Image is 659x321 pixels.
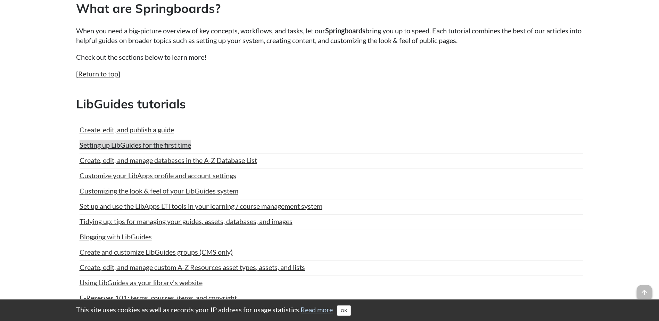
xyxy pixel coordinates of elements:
[300,305,333,314] a: Read more
[76,69,583,79] p: [ ]
[80,186,238,196] a: Customizing the look & feel of your LibGuides system
[80,277,203,288] a: Using LibGuides as your library's website
[80,293,237,303] a: E-Reserves 101: terms, courses, items, and copyright
[80,155,257,165] a: Create, edit, and manage databases in the A-Z Database List
[80,247,233,257] a: Create and customize LibGuides groups (CMS only)
[80,170,236,181] a: Customize your LibApps profile and account settings
[80,201,322,211] a: Set up and use the LibApps LTI tools in your learning / course management system
[80,262,305,272] a: Create, edit, and manage custom A-Z Resources asset types, assets, and lists
[76,26,583,45] p: When you need a big-picture overview of key concepts, workflows, and tasks, let our bring you up ...
[76,52,583,62] p: Check out the sections below to learn more!
[80,231,152,242] a: Blogging with LibGuides
[80,216,293,227] a: Tidying up: tips for managing your guides, assets, databases, and images
[337,305,351,316] button: Close
[69,305,590,316] div: This site uses cookies as well as records your IP address for usage statistics.
[637,286,652,294] a: arrow_upward
[325,26,365,35] strong: Springboards
[80,124,174,135] a: Create, edit, and publish a guide
[80,140,191,150] a: Setting up LibGuides for the first time
[637,285,652,300] span: arrow_upward
[78,69,118,78] a: Return to top
[76,96,583,113] h2: LibGuides tutorials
